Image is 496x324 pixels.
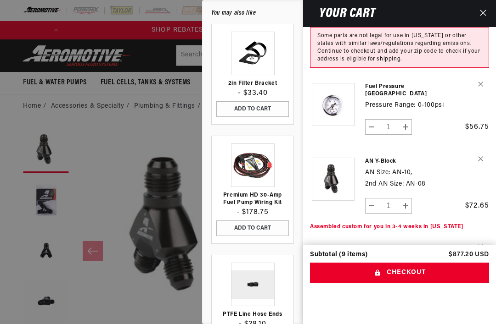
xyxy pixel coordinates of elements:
input: Quantity for Fuel Pressure Gauges [378,119,400,135]
dt: AN Size: [365,169,390,176]
dt: 2nd AN Size: [365,181,404,187]
button: Remove Fuel Pressure Gauges - 0-100psi [473,76,489,92]
iframe: PayPal-paypal [310,295,489,315]
dd: AN-08 [406,181,426,187]
h2: Your cart [310,8,375,19]
button: Remove AN Y-Block - AN-10 / AN-08 [473,151,489,167]
p: Assembled custom for you in 3-4 weeks in [US_STATE] [310,223,489,231]
button: Checkout [310,263,489,283]
button: Remove ORB to AN Flare - ORB-12 / AN-10 [473,239,489,255]
a: Fuel Pressure [GEOGRAPHIC_DATA] [365,83,457,98]
div: Some parts are not legal for use in [US_STATE] or other states with similar laws/regulations rega... [310,27,489,68]
span: $72.65 [465,202,489,209]
dd: AN-10, [392,169,412,176]
dd: 0-100psi [418,102,444,109]
span: $56.75 [465,123,489,131]
p: $877.20 USD [449,252,489,258]
div: Subtotal (9 items) [310,252,368,258]
dt: Pressure Range: [365,102,416,109]
a: AN Y-Block [365,158,457,165]
input: Quantity for AN Y-Block [378,198,400,214]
